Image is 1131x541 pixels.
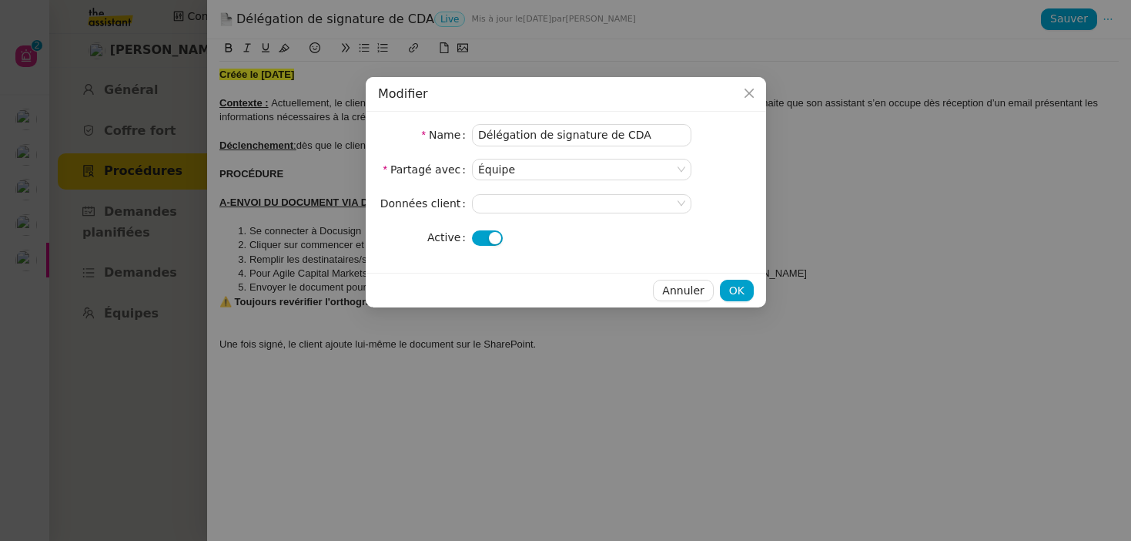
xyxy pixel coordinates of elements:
[421,124,471,146] label: Name
[478,160,685,180] nz-select-item: Équipe
[732,77,766,111] button: Close
[662,282,704,300] span: Annuler
[380,193,471,214] label: Données client
[719,280,753,301] button: OK
[378,86,428,101] span: Modifier
[653,280,713,301] button: Annuler
[728,282,744,300] span: OK
[383,159,472,180] label: Partagé avec
[427,227,471,248] label: Active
